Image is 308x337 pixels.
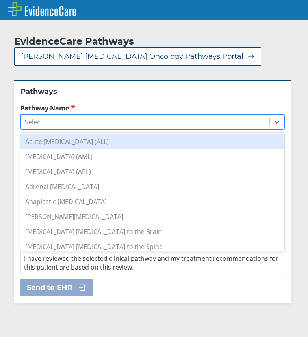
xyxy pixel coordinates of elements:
h2: Pathways [20,87,284,96]
img: EvidenceCare [8,2,76,16]
div: [MEDICAL_DATA] (AML) [20,149,284,164]
div: [MEDICAL_DATA] [MEDICAL_DATA] to the Brain [20,224,284,239]
div: [MEDICAL_DATA] [MEDICAL_DATA] to the Spine [20,239,284,254]
label: Pathway Name [20,103,284,112]
div: [PERSON_NAME][MEDICAL_DATA] [20,209,284,224]
span: Send to EHR [27,283,72,292]
div: Acute [MEDICAL_DATA] (ALL) [20,134,284,149]
h2: EvidenceCare Pathways [14,36,134,47]
div: Adrenal [MEDICAL_DATA] [20,179,284,194]
div: Select... [25,118,47,126]
span: I have reviewed the selected clinical pathway and my treatment recommendations for this patient a... [24,254,278,271]
div: Anaplastic [MEDICAL_DATA] [20,194,284,209]
div: [MEDICAL_DATA] (APL) [20,164,284,179]
button: Send to EHR [20,279,93,296]
button: [PERSON_NAME] [MEDICAL_DATA] Oncology Pathways Portal [14,47,261,66]
span: [PERSON_NAME] [MEDICAL_DATA] Oncology Pathways Portal [21,52,243,61]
